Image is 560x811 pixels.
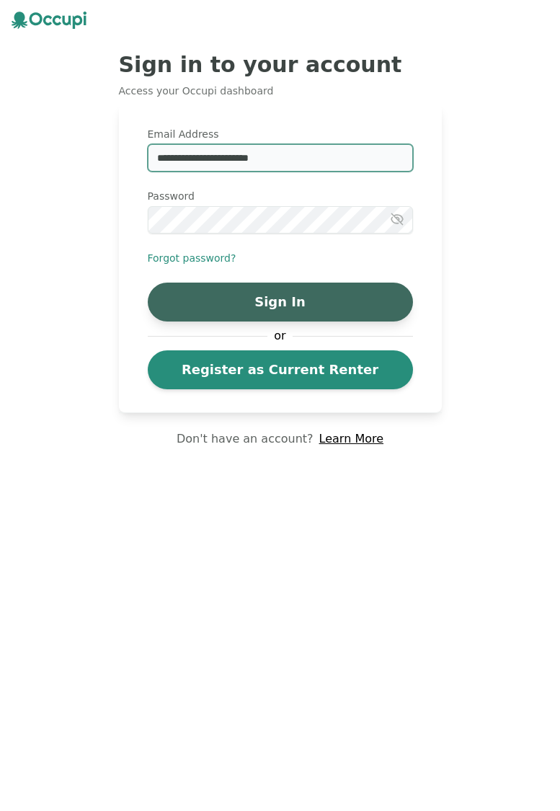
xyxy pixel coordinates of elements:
[148,189,413,203] label: Password
[148,350,413,389] a: Register as Current Renter
[148,283,413,322] button: Sign In
[267,327,293,345] span: or
[148,251,236,265] button: Forgot password?
[177,430,314,448] p: Don't have an account?
[119,52,442,78] h2: Sign in to your account
[148,127,413,141] label: Email Address
[119,84,442,98] p: Access your Occupi dashboard
[319,430,383,448] a: Learn More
